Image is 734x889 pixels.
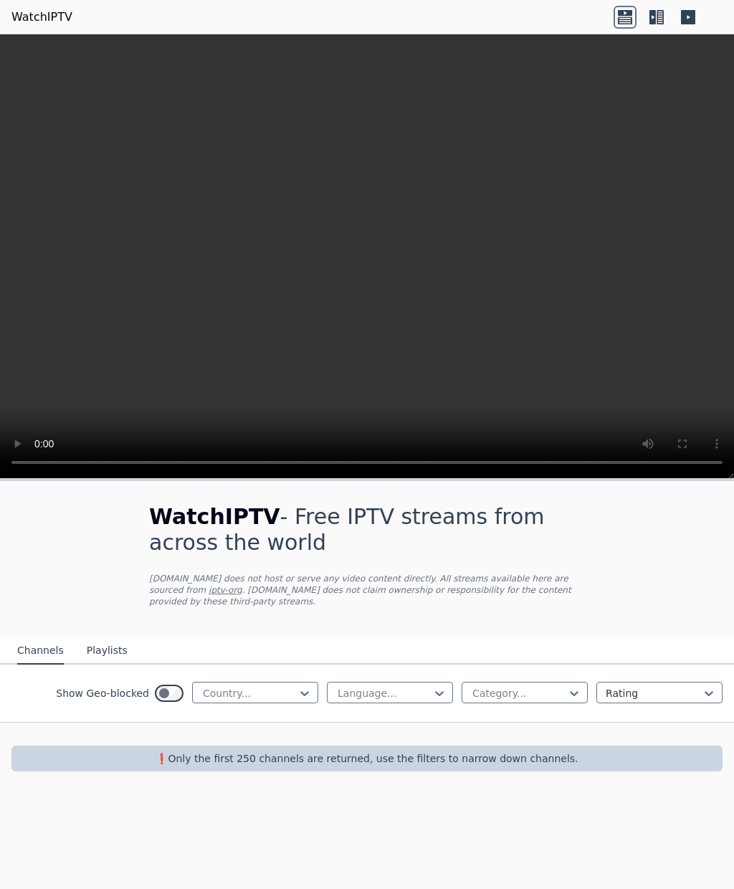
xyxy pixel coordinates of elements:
[149,504,585,556] h1: - Free IPTV streams from across the world
[17,637,64,665] button: Channels
[149,504,280,529] span: WatchIPTV
[87,637,128,665] button: Playlists
[17,751,717,766] p: ❗️Only the first 250 channels are returned, use the filters to narrow down channels.
[56,686,149,700] label: Show Geo-blocked
[11,9,72,26] a: WatchIPTV
[149,573,585,607] p: [DOMAIN_NAME] does not host or serve any video content directly. All streams available here are s...
[209,585,242,595] a: iptv-org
